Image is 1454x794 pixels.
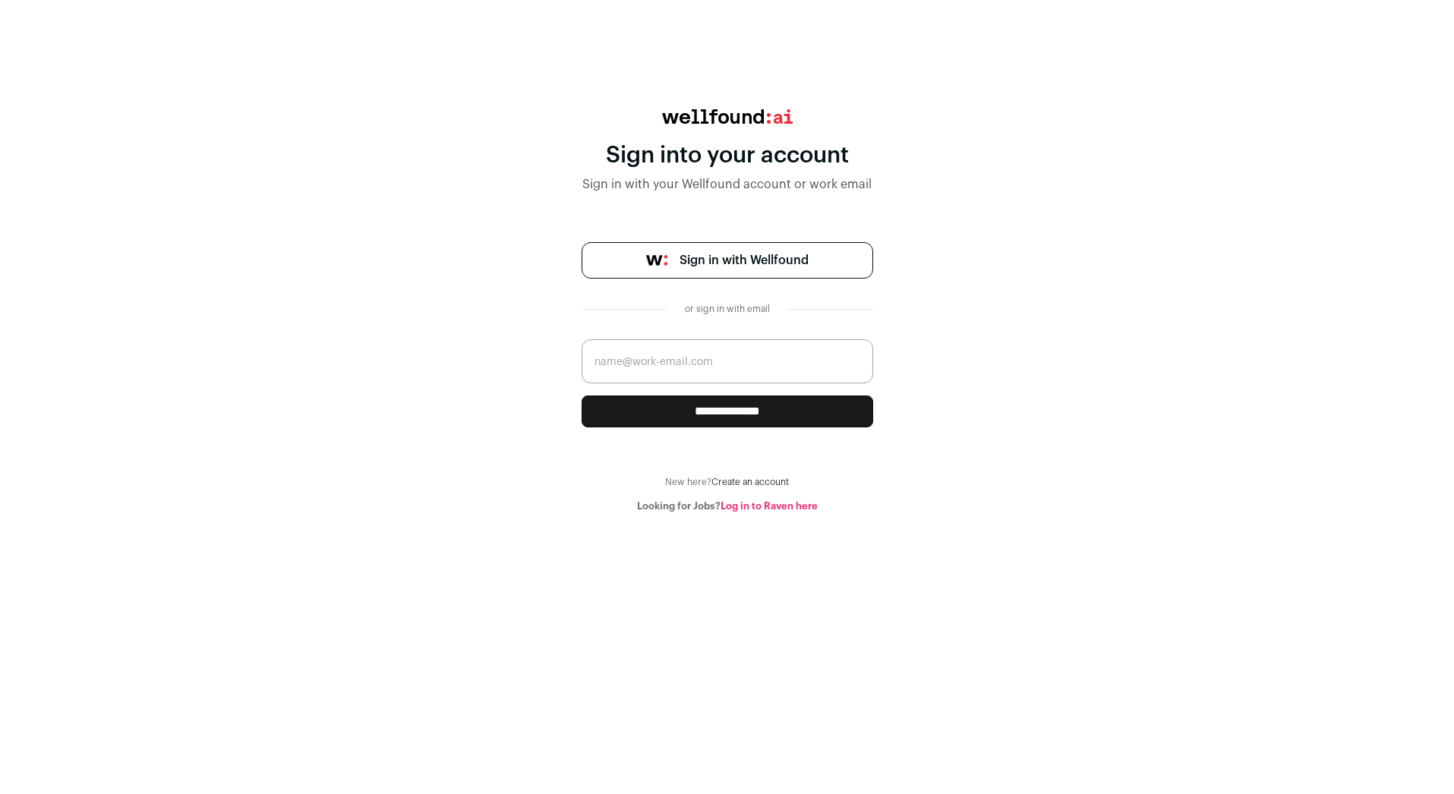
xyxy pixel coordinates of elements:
[646,255,667,266] img: wellfound-symbol-flush-black-fb3c872781a75f747ccb3a119075da62bfe97bd399995f84a933054e44a575c4.png
[582,242,873,279] a: Sign in with Wellfound
[582,339,873,383] input: name@work-email.com
[721,501,818,511] a: Log in to Raven here
[582,500,873,512] div: Looking for Jobs?
[711,477,789,487] a: Create an account
[582,476,873,488] div: New here?
[679,303,776,315] div: or sign in with email
[582,175,873,194] div: Sign in with your Wellfound account or work email
[680,251,809,269] span: Sign in with Wellfound
[582,142,873,169] div: Sign into your account
[662,109,793,124] img: wellfound:ai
